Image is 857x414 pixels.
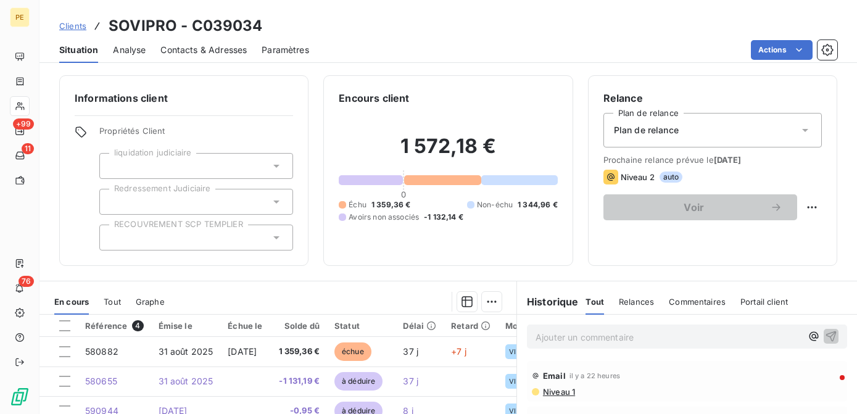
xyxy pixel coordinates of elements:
span: Email [543,371,566,381]
h6: Historique [517,294,579,309]
span: Commentaires [669,297,726,307]
h2: 1 572,18 € [339,134,557,171]
button: Actions [751,40,813,60]
span: Voir [618,202,770,212]
span: Plan de relance [614,124,679,136]
span: Niveau 2 [621,172,655,182]
span: à déduire [334,372,383,391]
span: Analyse [113,44,146,56]
span: Niveau 1 [542,387,575,397]
div: Référence [85,320,144,331]
div: Délai [403,321,436,331]
span: VIR [509,378,520,385]
span: 1 344,96 € [518,199,558,210]
span: VIR [509,348,520,355]
span: Situation [59,44,98,56]
h6: Informations client [75,91,293,106]
span: -1 131,19 € [278,375,320,387]
div: Statut [334,321,388,331]
span: 11 [22,143,34,154]
span: 31 août 2025 [159,346,213,357]
span: Clients [59,21,86,31]
h3: SOVIPRO - C039034 [109,15,263,37]
div: PE [10,7,30,27]
span: 4 [132,320,143,331]
span: -1 132,14 € [424,212,463,223]
a: Clients [59,20,86,32]
span: +99 [13,118,34,130]
span: 1 359,36 € [278,346,320,358]
span: Avoirs non associés [349,212,419,223]
span: auto [660,172,683,183]
h6: Encours client [339,91,409,106]
span: Prochaine relance prévue le [603,155,822,165]
span: échue [334,342,371,361]
img: Logo LeanPay [10,387,30,407]
span: Contacts & Adresses [160,44,247,56]
span: 0 [401,189,406,199]
iframe: Intercom live chat [815,372,845,402]
div: Échue le [228,321,262,331]
span: 37 j [403,376,418,386]
span: Propriétés Client [99,126,293,143]
span: Non-échu [477,199,513,210]
span: 37 j [403,346,418,357]
span: +7 j [451,346,466,357]
span: 76 [19,276,34,287]
span: il y a 22 heures [569,372,620,379]
span: 31 août 2025 [159,376,213,386]
div: Émise le [159,321,213,331]
span: Relances [619,297,654,307]
div: Mode de règlement [505,321,584,331]
span: Paramètres [262,44,309,56]
span: En cours [54,297,89,307]
span: 580655 [85,376,117,386]
span: [DATE] [228,346,257,357]
span: Échu [349,199,366,210]
span: Graphe [136,297,165,307]
button: Voir [603,194,797,220]
input: Ajouter une valeur [110,232,120,243]
span: Tout [586,297,604,307]
span: 1 359,36 € [371,199,411,210]
input: Ajouter une valeur [110,196,120,207]
span: 580882 [85,346,118,357]
span: Tout [104,297,121,307]
div: Solde dû [278,321,320,331]
span: [DATE] [714,155,742,165]
span: Portail client [740,297,788,307]
h6: Relance [603,91,822,106]
div: Retard [451,321,491,331]
input: Ajouter une valeur [110,160,120,172]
